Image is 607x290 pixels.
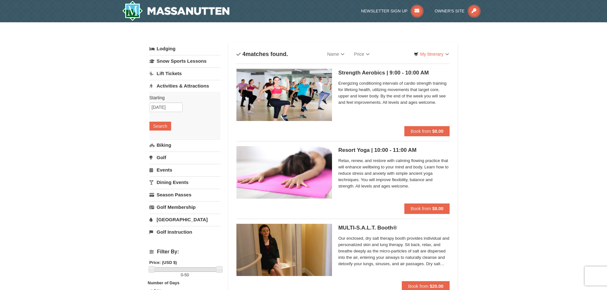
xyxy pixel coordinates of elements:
[149,189,220,201] a: Season Passes
[361,9,423,13] a: Newsletter Sign Up
[432,129,443,134] strong: $8.00
[149,201,220,213] a: Golf Membership
[122,1,230,21] img: Massanutten Resort Logo
[338,80,450,106] span: Energizing conditioning intervals of cardio strength training for lifelong health, utilizing move...
[149,176,220,188] a: Dining Events
[236,146,332,198] img: 6619873-740-369cfc48.jpeg
[149,139,220,151] a: Biking
[242,51,246,57] span: 4
[149,122,171,131] button: Search
[338,158,450,189] span: Relax, renew, and restore with calming flowing practice that will enhance wellbeing to your mind ...
[435,9,481,13] a: Owner's Site
[149,43,220,54] a: Lodging
[322,48,349,60] a: Name
[181,272,183,277] span: 0
[149,260,177,265] strong: Price: (USD $)
[149,226,220,238] a: Golf Instruction
[411,129,431,134] span: Book from
[149,152,220,163] a: Golf
[430,284,444,289] strong: $20.00
[408,284,429,289] span: Book from
[149,164,220,176] a: Events
[122,1,230,21] a: Massanutten Resort
[149,95,216,101] label: Starting
[338,147,450,153] h5: Resort Yoga | 10:00 - 11:00 AM
[349,48,374,60] a: Price
[184,272,189,277] span: 50
[361,9,408,13] span: Newsletter Sign Up
[148,280,180,285] strong: Number of Days
[411,206,431,211] span: Book from
[404,203,450,214] button: Book from $8.00
[404,126,450,136] button: Book from $8.00
[149,249,220,255] h4: Filter By:
[149,67,220,79] a: Lift Tickets
[236,224,332,276] img: 6619873-480-72cc3260.jpg
[149,214,220,225] a: [GEOGRAPHIC_DATA]
[236,51,288,57] h4: matches found.
[338,235,450,267] span: Our enclosed, dry salt therapy booth provides individual and personalized skin and lung therapy. ...
[338,225,450,231] h5: MULTI-S.A.L.T. Booth®
[435,9,465,13] span: Owner's Site
[338,70,450,76] h5: Strength Aerobics | 9:00 - 10:00 AM
[432,206,443,211] strong: $8.00
[149,55,220,67] a: Snow Sports Lessons
[410,49,453,59] a: My Itinerary
[236,69,332,121] img: 6619873-743-43c5cba0.jpeg
[149,80,220,92] a: Activities & Attractions
[149,272,220,278] label: -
